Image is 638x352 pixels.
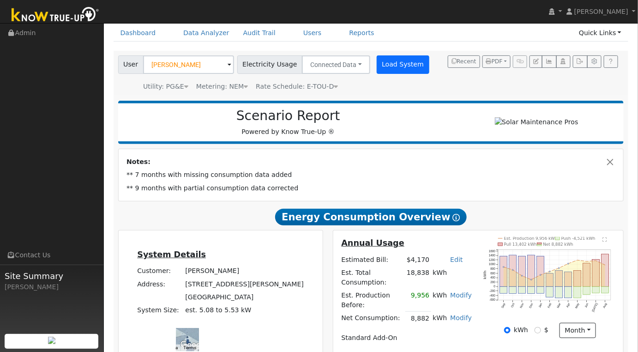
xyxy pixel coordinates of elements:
text: May [575,303,581,310]
span: PDF [486,58,503,65]
text: Dec [529,302,534,309]
td: [PERSON_NAME] [184,265,306,278]
td: 18,838 [405,266,431,289]
button: Multi-Series Graph [542,55,556,68]
button: PDF [482,55,511,68]
rect: onclick="" [583,263,590,287]
a: Reports [343,24,381,42]
td: System Size: [136,303,184,316]
rect: onclick="" [565,287,572,298]
span: Site Summary [5,270,99,282]
td: ** 9 months with partial consumption data corrected [125,182,617,194]
span: Alias: None [256,83,338,90]
u: System Details [137,250,206,259]
h2: Scenario Report [127,108,449,124]
div: Powered by Know True-Up ® [123,108,454,137]
circle: onclick="" [549,271,551,273]
text: Apr [566,302,572,308]
a: Data Analyzer [176,24,236,42]
circle: onclick="" [512,269,514,271]
a: Dashboard [114,24,163,42]
div: Metering: NEM [196,82,248,91]
img: Google [178,339,209,351]
rect: onclick="" [500,287,507,294]
text: Jan [538,303,543,309]
text: kWh [483,271,487,279]
i: Show Help [453,214,460,221]
a: Modify [450,314,472,322]
a: Help Link [604,55,618,68]
button: Connected Data [302,55,370,74]
button: Recent [448,55,480,68]
text: 600 [490,272,495,275]
circle: onclick="" [503,267,505,268]
text: [DATE] [591,303,599,313]
rect: onclick="" [500,256,507,287]
rect: onclick="" [546,273,554,287]
td: ** 7 months with missing consumption data added [125,169,617,182]
rect: onclick="" [555,271,563,287]
text:  [603,237,607,242]
strong: Notes: [126,158,150,165]
text: Aug [602,303,608,309]
button: Export Interval Data [573,55,587,68]
td: Est. Production Before: [340,289,405,311]
rect: onclick="" [528,287,535,294]
text: -200 [489,289,495,292]
text: 400 [490,276,495,279]
text: Push -4,521 kWh [561,236,596,241]
button: Login As [556,55,571,68]
td: kWh [431,266,474,289]
text: -600 [489,298,495,302]
input: Select a User [143,55,234,74]
td: $4,170 [405,253,431,266]
td: Customer: [136,265,184,278]
rect: onclick="" [546,287,554,297]
input: kWh [504,327,511,334]
text: Net 8,882 kWh [543,242,574,247]
u: Annual Usage [342,238,404,248]
span: Electricity Usage [237,55,302,74]
span: est. 5.08 to 5.53 kW [186,306,252,314]
td: kWh [431,289,449,311]
button: Settings [587,55,602,68]
td: Standard Add-On [340,331,474,344]
td: System Size [184,303,306,316]
rect: onclick="" [518,256,526,287]
div: Utility: PG&E [143,82,188,91]
text: 200 [490,280,495,284]
text: 1200 [489,258,496,261]
a: Audit Trail [236,24,283,42]
label: kWh [514,325,528,335]
text: 1600 [489,249,496,253]
a: Modify [450,291,472,299]
text: Nov [519,302,525,309]
img: retrieve [48,337,55,344]
span: Energy Consumption Overview [275,209,466,225]
rect: onclick="" [574,287,581,298]
rect: onclick="" [509,287,517,294]
circle: onclick="" [540,274,542,276]
circle: onclick="" [559,267,560,269]
td: [STREET_ADDRESS][PERSON_NAME] [184,278,306,291]
div: [PERSON_NAME] [5,282,99,292]
a: Users [296,24,329,42]
circle: onclick="" [531,279,532,280]
text: Mar [556,302,561,309]
td: Address: [136,278,184,291]
td: kWh [431,312,449,325]
span: User [118,55,144,74]
text: 1000 [489,263,496,266]
rect: onclick="" [528,255,535,286]
input: $ [535,327,541,334]
td: 9,956 [405,289,431,311]
text: 1400 [489,254,496,257]
rect: onclick="" [537,287,544,294]
rect: onclick="" [565,272,572,287]
a: Edit [450,256,463,263]
a: Quick Links [572,24,628,42]
button: Edit User [530,55,542,68]
button: Close [606,157,615,167]
circle: onclick="" [586,261,588,262]
rect: onclick="" [583,287,590,295]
